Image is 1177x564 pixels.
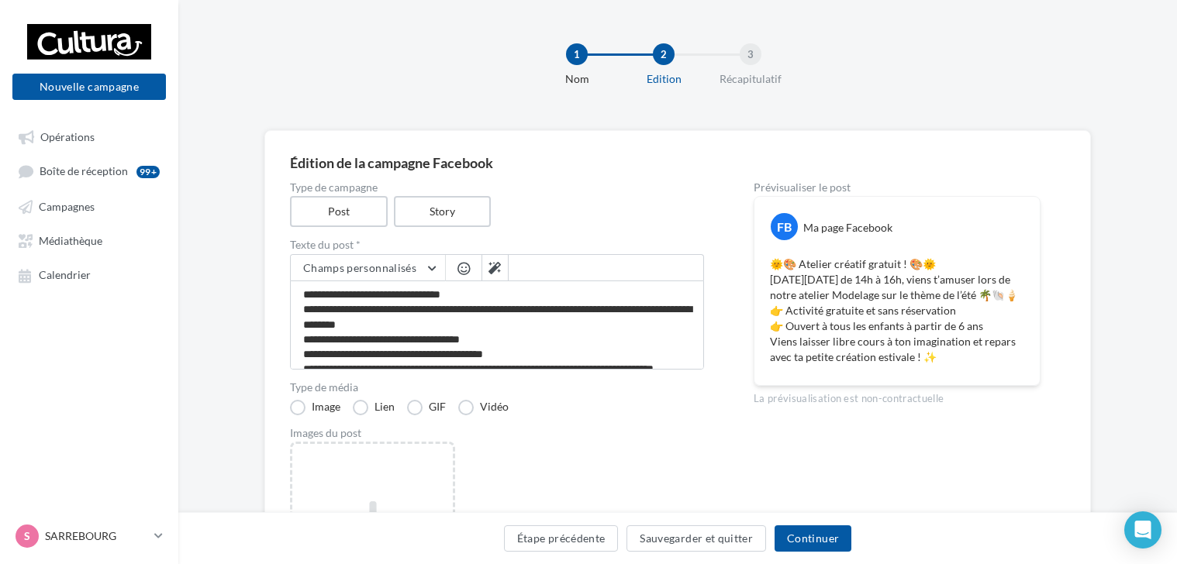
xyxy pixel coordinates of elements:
div: Récapitulatif [701,71,800,87]
span: Champs personnalisés [303,261,416,274]
a: Opérations [9,122,169,150]
a: Campagnes [9,192,169,220]
div: Open Intercom Messenger [1124,511,1161,549]
button: Continuer [775,525,851,552]
button: Sauvegarder et quitter [626,525,766,552]
div: 2 [653,43,675,65]
button: Étape précédente [504,525,619,552]
p: 🌞🎨 Atelier créatif gratuit ! 🎨🌞 [DATE][DATE] de 14h à 16h, viens t’amuser lors de notre atelier M... [770,256,1024,365]
label: Story [394,196,492,227]
label: Type de campagne [290,182,704,193]
label: GIF [407,400,446,415]
div: 1 [566,43,588,65]
div: La prévisualisation est non-contractuelle [754,386,1041,406]
label: Image [290,400,340,415]
label: Texte du post * [290,239,704,250]
div: Édition de la campagne Facebook [290,156,1065,170]
a: Médiathèque [9,226,169,254]
div: Nom [527,71,626,87]
a: Calendrier [9,260,169,288]
a: Boîte de réception99+ [9,156,169,185]
button: Nouvelle campagne [12,74,166,100]
p: SARREBOURG [45,528,148,544]
span: Médiathèque [39,234,102,247]
label: Vidéo [458,400,509,415]
div: Ma page Facebook [803,220,892,236]
span: Calendrier [39,269,91,282]
span: Opérations [40,130,95,143]
div: Images du post [290,428,704,438]
button: Champs personnalisés [291,255,445,281]
div: 3 [740,43,761,65]
label: Type de média [290,382,704,393]
span: S [24,528,30,544]
a: S SARREBOURG [12,521,166,551]
span: Campagnes [39,200,95,213]
div: FB [771,213,798,240]
span: Boîte de réception [40,165,128,178]
label: Post [290,196,388,227]
div: 99+ [136,166,160,178]
div: Edition [614,71,713,87]
div: Prévisualiser le post [754,182,1041,193]
label: Lien [353,400,395,415]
